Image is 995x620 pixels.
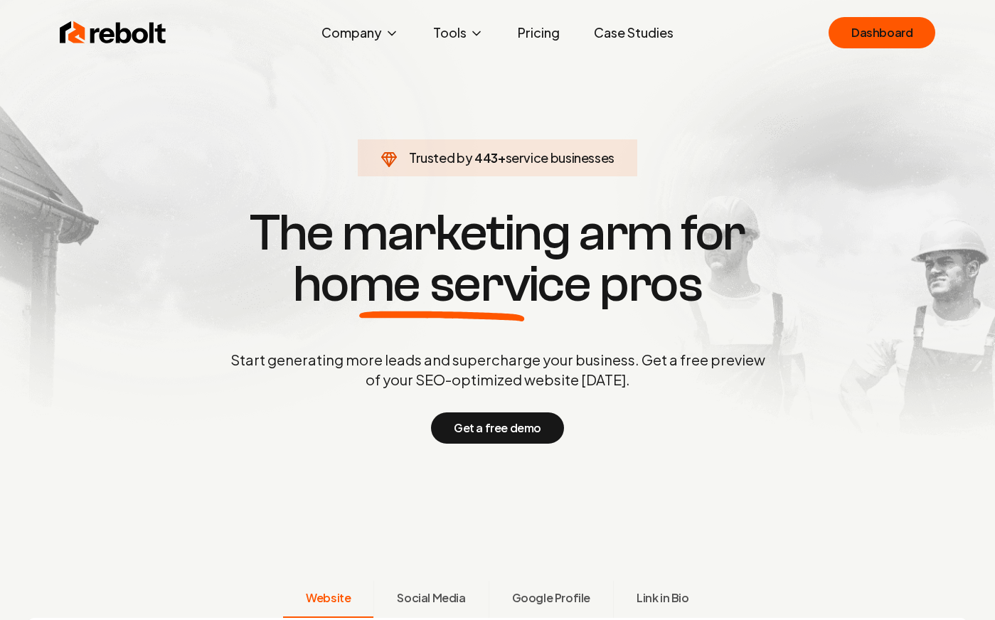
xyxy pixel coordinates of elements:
[310,18,410,47] button: Company
[293,259,591,310] span: home service
[431,412,564,444] button: Get a free demo
[60,18,166,47] img: Rebolt Logo
[283,581,373,618] button: Website
[506,18,571,47] a: Pricing
[637,589,689,606] span: Link in Bio
[512,589,590,606] span: Google Profile
[422,18,495,47] button: Tools
[373,581,488,618] button: Social Media
[582,18,685,47] a: Case Studies
[506,149,615,166] span: service businesses
[829,17,935,48] a: Dashboard
[397,589,465,606] span: Social Media
[409,149,472,166] span: Trusted by
[613,581,712,618] button: Link in Bio
[474,148,498,168] span: 443
[489,581,613,618] button: Google Profile
[156,208,839,310] h1: The marketing arm for pros
[306,589,351,606] span: Website
[498,149,506,166] span: +
[228,350,768,390] p: Start generating more leads and supercharge your business. Get a free preview of your SEO-optimiz...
